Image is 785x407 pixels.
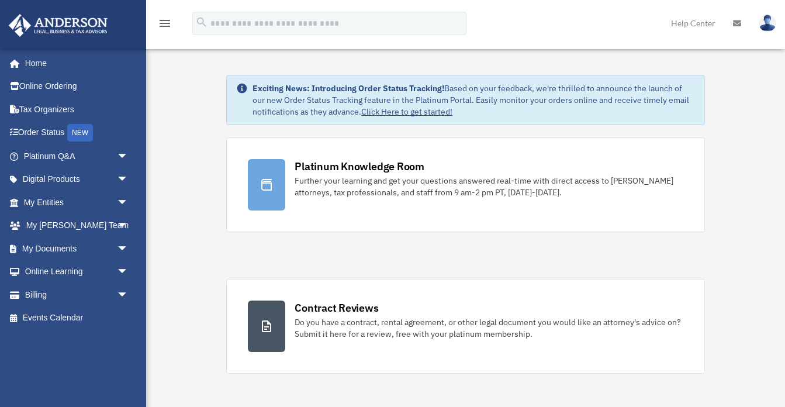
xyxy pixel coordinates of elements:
[117,283,140,307] span: arrow_drop_down
[295,301,378,315] div: Contract Reviews
[8,191,146,214] a: My Entitiesarrow_drop_down
[158,20,172,30] a: menu
[5,14,111,37] img: Anderson Advisors Platinum Portal
[295,316,683,340] div: Do you have a contract, rental agreement, or other legal document you would like an attorney's ad...
[226,279,704,374] a: Contract Reviews Do you have a contract, rental agreement, or other legal document you would like...
[8,51,140,75] a: Home
[8,121,146,145] a: Order StatusNEW
[67,124,93,142] div: NEW
[295,159,424,174] div: Platinum Knowledge Room
[8,98,146,121] a: Tax Organizers
[8,237,146,260] a: My Documentsarrow_drop_down
[158,16,172,30] i: menu
[295,175,683,198] div: Further your learning and get your questions answered real-time with direct access to [PERSON_NAM...
[361,106,452,117] a: Click Here to get started!
[253,82,694,118] div: Based on your feedback, we're thrilled to announce the launch of our new Order Status Tracking fe...
[8,168,146,191] a: Digital Productsarrow_drop_down
[8,306,146,330] a: Events Calendar
[117,237,140,261] span: arrow_drop_down
[8,260,146,284] a: Online Learningarrow_drop_down
[117,214,140,238] span: arrow_drop_down
[117,144,140,168] span: arrow_drop_down
[759,15,776,32] img: User Pic
[8,214,146,237] a: My [PERSON_NAME] Teamarrow_drop_down
[253,83,444,94] strong: Exciting News: Introducing Order Status Tracking!
[117,191,140,215] span: arrow_drop_down
[8,75,146,98] a: Online Ordering
[117,260,140,284] span: arrow_drop_down
[226,137,704,232] a: Platinum Knowledge Room Further your learning and get your questions answered real-time with dire...
[8,144,146,168] a: Platinum Q&Aarrow_drop_down
[8,283,146,306] a: Billingarrow_drop_down
[117,168,140,192] span: arrow_drop_down
[195,16,208,29] i: search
